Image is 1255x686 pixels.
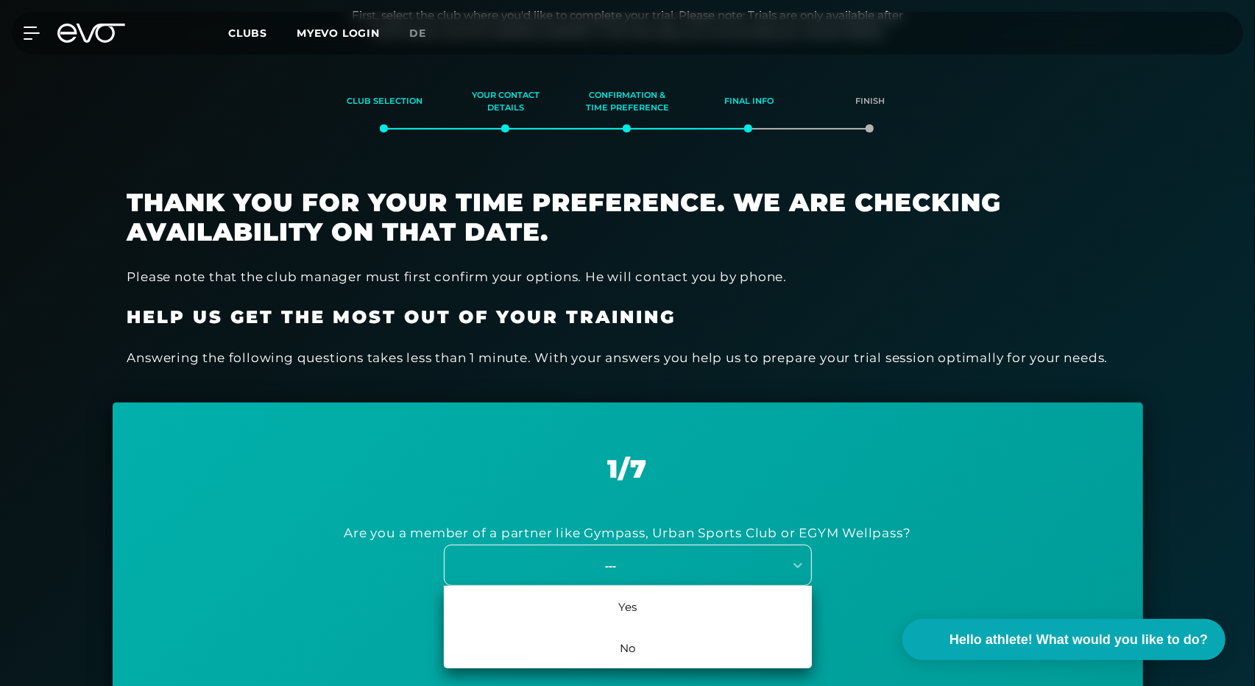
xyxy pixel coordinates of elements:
font: Club selection [347,96,423,106]
font: / [619,453,631,484]
font: Please note that the club manager must first confirm your options. He will contact you by phone. [127,269,788,284]
font: 7 [631,453,648,484]
font: Thank you for your time preference. We are checking availability on that date. [127,187,1002,248]
font: Clubs [228,26,267,40]
button: Hello athlete! What would you like to do? [902,619,1226,660]
font: --- [606,558,617,573]
font: finish [856,96,885,106]
a: Clubs [228,26,297,40]
div: No [444,627,812,668]
font: Final info [724,96,774,106]
font: 1 [608,453,619,484]
font: Answering the following questions takes less than 1 minute. With your answers you help us to prep... [127,350,1109,365]
font: Are you a member of a partner like Gympass, Urban Sports Club or EGYM Wellpass? [344,526,911,540]
font: de [409,26,426,40]
font: Your contact details [473,90,540,113]
a: MYEVO LOGIN [297,26,380,40]
div: Yes [444,586,812,627]
font: Confirmation & time preference [586,90,669,113]
a: de [409,25,444,42]
font: Help us get the most out of your training [127,306,676,328]
font: Hello athlete! What would you like to do? [950,632,1208,647]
